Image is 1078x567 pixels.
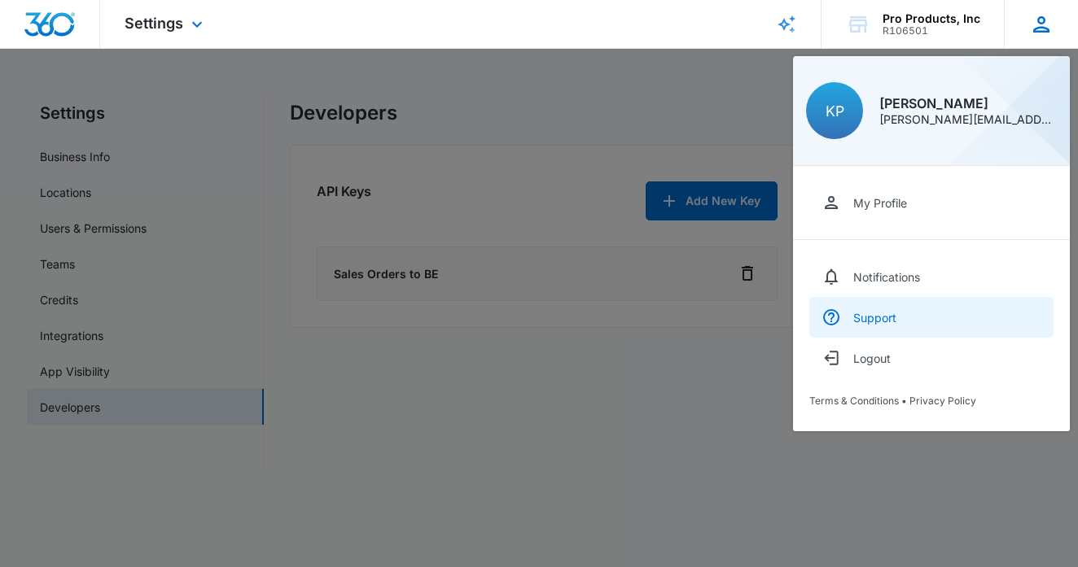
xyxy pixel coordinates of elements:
div: My Profile [853,196,907,210]
div: Notifications [853,270,920,284]
a: Terms & Conditions [809,395,899,407]
a: Support [809,297,1054,338]
button: Logout [809,338,1054,378]
div: [PERSON_NAME][EMAIL_ADDRESS][PERSON_NAME][DOMAIN_NAME] [879,114,1057,125]
span: Settings [125,15,183,32]
div: Logout [853,351,891,365]
span: KP [826,102,844,120]
div: • [809,395,1054,407]
a: Privacy Policy [909,395,976,407]
a: Notifications [809,256,1054,297]
a: My Profile [809,182,1054,223]
div: Support [853,311,896,325]
div: [PERSON_NAME] [879,97,1057,110]
div: account name [883,12,980,25]
div: account id [883,25,980,37]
